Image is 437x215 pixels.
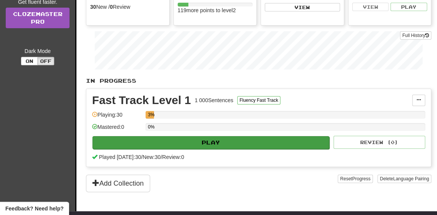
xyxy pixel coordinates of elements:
button: DeleteLanguage Pairing [377,175,431,183]
div: Fast Track Level 1 [92,95,191,106]
span: Review: 0 [162,154,184,160]
button: Full History [400,31,431,40]
div: Playing: 30 [92,111,142,124]
button: Play [92,136,329,149]
button: View [352,3,389,11]
span: / [161,154,162,160]
div: Dark Mode [6,47,70,55]
span: New: 30 [142,154,160,160]
strong: 30 [90,4,96,10]
span: Progress [352,176,371,181]
div: 119 more points to level 2 [178,6,253,14]
div: 3% [148,111,154,119]
button: Play [390,3,427,11]
button: View [265,3,340,11]
strong: 0 [110,4,113,10]
button: Add Collection [86,175,150,192]
a: ClozemasterPro [6,8,70,28]
div: New / Review [90,3,165,11]
span: Open feedback widget [5,205,63,212]
div: Mastered: 0 [92,123,142,136]
span: Played [DATE]: 30 [99,154,141,160]
button: ResetProgress [338,175,372,183]
button: Off [37,57,54,65]
div: 1 000 Sentences [195,96,233,104]
span: / [141,154,142,160]
button: Fluency Fast Track [237,96,280,104]
p: In Progress [86,77,431,85]
span: Language Pairing [393,176,429,181]
button: On [21,57,38,65]
button: Review (0) [333,136,425,149]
